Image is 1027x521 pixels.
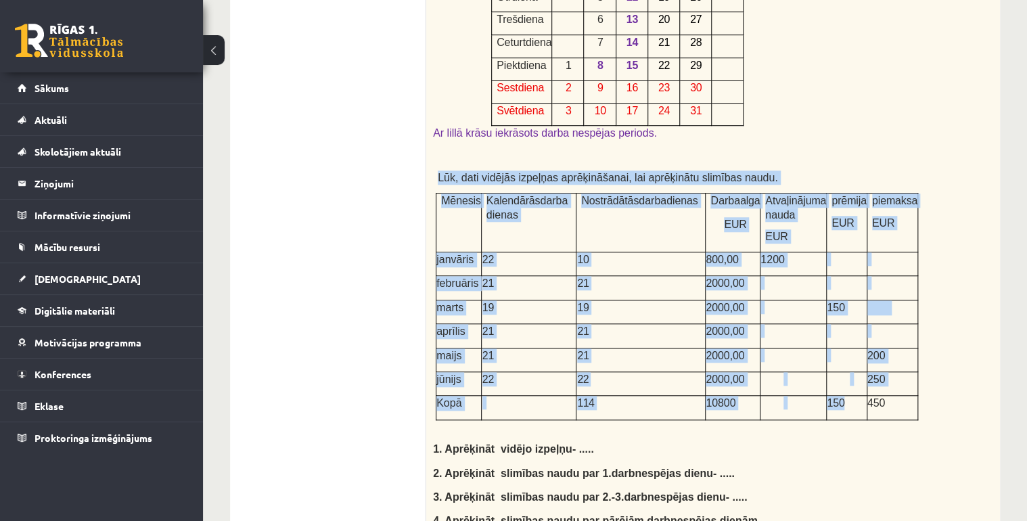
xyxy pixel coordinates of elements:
legend: Informatīvie ziņojumi [35,200,186,231]
span: piemaksa [872,195,917,206]
span: Svētdiena [497,105,544,116]
span: 1 [566,60,571,71]
span: 14 [626,37,638,48]
a: Eklase [18,390,186,422]
span: 22 [577,373,588,385]
a: Konferences [18,359,186,390]
span: 27 [690,14,702,25]
span: 2000,00 [706,325,744,337]
span: Mācību resursi [35,241,100,253]
span: februāris [436,277,478,289]
span: Piektdiena [497,60,546,71]
span: 114 [577,397,594,409]
span: 24 [658,105,670,116]
span: 800,00 [706,254,738,265]
span: 20 [658,14,670,25]
span: 1200 [760,254,785,265]
a: Ziņojumi [18,168,186,199]
a: Digitālie materiāli [18,295,186,326]
span: 21 [577,277,589,289]
span: 22 [482,254,494,265]
span: 2000,00 [706,277,744,289]
span: 13 [626,14,638,25]
a: Mācību resursi [18,231,186,263]
span: EUR [724,219,746,230]
span: Eklase [35,400,64,412]
span: prēmija [831,195,867,206]
span: Ceturtdiena [497,37,551,48]
span: 16 [626,82,638,93]
span: Konferences [35,368,91,380]
span: Motivācijas programma [35,336,141,348]
span: 1. Aprēķināt vidējo izpeļņu [433,443,572,455]
span: Mēnesis [441,195,481,206]
span: 29 [690,60,702,71]
span: alga [740,195,760,206]
span: 23 [658,82,670,93]
legend: Ziņojumi [35,168,186,199]
span: 10 [594,105,606,116]
span: 150 [827,397,844,409]
span: aprīlis [436,325,465,337]
span: 21 [658,37,670,48]
span: 30 [690,82,702,93]
span: 9 [597,82,603,93]
span: 21 [577,350,589,361]
span: jūnijs [436,373,461,385]
span: 2000,00 [706,350,744,361]
span: maijs [436,350,461,361]
a: Aktuāli [18,104,186,135]
span: Lūk, dati vidējās izpeļņas aprēķināšanai, lai aprēķinātu slimības naudu. [438,172,778,183]
span: 28 [690,37,702,48]
span: - ..... [713,468,735,479]
span: marts [436,302,463,313]
body: Editor, wiswyg-editor-47433881993940-1760541837-469 [14,14,544,28]
span: Atvaļinājuma nauda [765,195,826,221]
span: Darba [710,195,760,206]
span: 21 [577,325,589,337]
span: Kalendārās [486,195,541,206]
span: - ..... [572,443,594,455]
span: 21 [482,350,494,361]
span: dienas [666,195,698,206]
span: Sestdiena [497,82,544,93]
span: 250 [867,373,886,385]
span: 2000,00 [706,302,744,313]
span: Digitālie materiāli [35,304,115,317]
span: 10 [577,254,589,265]
body: Editor, wiswyg-editor-user-answer-47434021282580 [14,14,545,324]
span: 200 [867,350,886,361]
span: Ar lillā krāsu iekrāsots darba nespējas periods. [433,127,657,139]
span: 3. Aprēķināt slimības naudu par 2.-3.darbnespējas dienu [433,491,725,503]
a: Motivācijas programma [18,327,186,358]
span: 6 [597,14,603,25]
span: Proktoringa izmēģinājums [35,432,152,444]
span: janvāris [436,254,474,265]
span: Trešdiena [497,14,543,25]
span: 8 [597,60,603,71]
span: EUR [872,217,894,229]
span: Aktuāli [35,114,67,126]
span: 2 [566,82,571,93]
span: 2000,00 [706,373,744,385]
span: 10800 [706,397,735,409]
span: 31 [690,105,702,116]
a: Rīgas 1. Tālmācības vidusskola [15,24,123,58]
span: Nostrādātās [581,195,639,206]
a: Skolotājiem aktuāli [18,136,186,167]
span: 2. Aprēķināt slimības naudu par 1.darbnespējas dienu [433,468,713,479]
span: - ..... [725,491,747,503]
a: Sākums [18,72,186,104]
span: 22 [482,373,494,385]
span: [DEMOGRAPHIC_DATA] [35,273,141,285]
a: [DEMOGRAPHIC_DATA] [18,263,186,294]
span: 22 [658,60,670,71]
span: EUR [831,217,854,229]
span: Kopā [436,397,461,409]
span: 150 [827,302,845,313]
span: 21 [482,325,494,337]
a: Informatīvie ziņojumi [18,200,186,231]
span: EUR [765,231,788,242]
span: 7 [597,37,603,48]
span: Skolotājiem aktuāli [35,145,121,158]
